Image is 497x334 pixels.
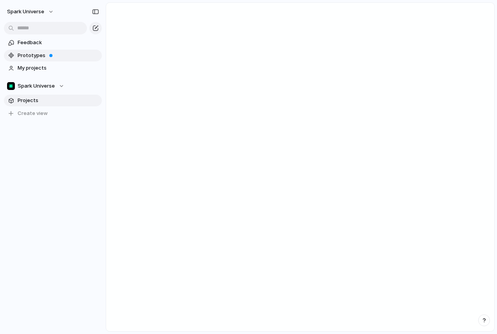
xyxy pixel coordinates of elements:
[4,108,102,119] button: Create view
[4,95,102,106] a: Projects
[7,8,44,16] span: Spark Universe
[18,64,99,72] span: My projects
[4,80,102,92] button: Spark Universe
[4,37,102,48] a: Feedback
[4,50,102,61] a: Prototypes
[4,5,58,18] button: Spark Universe
[18,82,55,90] span: Spark Universe
[18,39,99,47] span: Feedback
[4,62,102,74] a: My projects
[18,110,48,117] span: Create view
[18,97,99,104] span: Projects
[18,52,99,59] span: Prototypes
